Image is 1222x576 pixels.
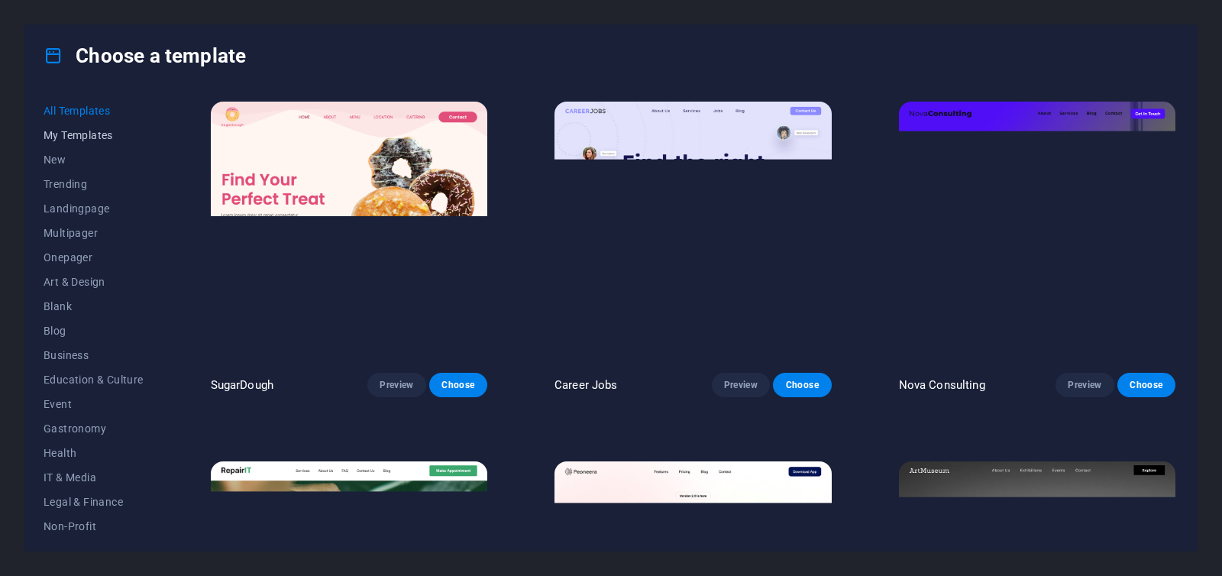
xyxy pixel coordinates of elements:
span: New [44,154,144,166]
img: Nova Consulting [899,102,1175,357]
span: Trending [44,178,144,190]
button: Preview [1056,373,1114,397]
button: My Templates [44,123,144,147]
button: Blog [44,319,144,343]
button: Choose [773,373,831,397]
button: Trending [44,172,144,196]
span: IT & Media [44,471,144,484]
button: Blank [44,294,144,319]
span: Health [44,447,144,459]
button: Education & Culture [44,367,144,392]
span: Event [44,398,144,410]
button: Business [44,343,144,367]
span: Choose [785,379,819,391]
span: Choose [441,379,475,391]
span: Onepager [44,251,144,264]
span: Preview [380,379,413,391]
span: Preview [724,379,758,391]
span: Art & Design [44,276,144,288]
span: Legal & Finance [44,496,144,508]
span: Preview [1068,379,1101,391]
button: All Templates [44,99,144,123]
h4: Choose a template [44,44,246,68]
button: Choose [429,373,487,397]
span: Choose [1130,379,1163,391]
p: SugarDough [211,377,273,393]
button: Multipager [44,221,144,245]
span: Multipager [44,227,144,239]
button: Onepager [44,245,144,270]
p: Nova Consulting [899,377,985,393]
button: Health [44,441,144,465]
span: Gastronomy [44,422,144,435]
span: Landingpage [44,202,144,215]
span: My Templates [44,129,144,141]
button: Art & Design [44,270,144,294]
button: IT & Media [44,465,144,490]
button: Legal & Finance [44,490,144,514]
img: SugarDough [211,102,487,357]
button: Non-Profit [44,514,144,539]
button: Gastronomy [44,416,144,441]
p: Career Jobs [554,377,618,393]
img: Career Jobs [554,102,831,357]
button: Event [44,392,144,416]
span: Blank [44,300,144,312]
span: Business [44,349,144,361]
button: Preview [367,373,425,397]
button: Landingpage [44,196,144,221]
button: Preview [712,373,770,397]
span: Non-Profit [44,520,144,532]
span: Education & Culture [44,374,144,386]
span: All Templates [44,105,144,117]
span: Blog [44,325,144,337]
button: Choose [1117,373,1175,397]
button: New [44,147,144,172]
